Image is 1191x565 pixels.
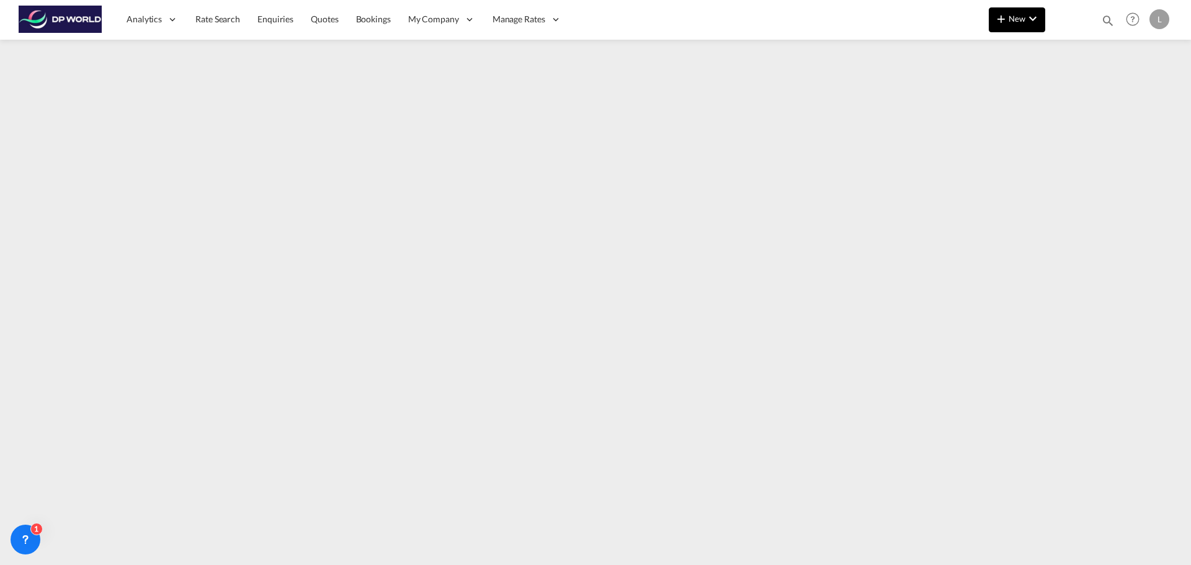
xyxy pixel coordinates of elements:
span: Enquiries [257,14,293,24]
span: New [994,14,1040,24]
span: My Company [408,13,459,25]
span: Manage Rates [493,13,545,25]
div: L [1149,9,1169,29]
span: Help [1122,9,1143,30]
span: Analytics [127,13,162,25]
span: Bookings [356,14,391,24]
md-icon: icon-chevron-down [1025,11,1040,26]
div: icon-magnify [1101,14,1115,32]
div: Help [1122,9,1149,31]
md-icon: icon-magnify [1101,14,1115,27]
md-icon: icon-plus 400-fg [994,11,1009,26]
span: Quotes [311,14,338,24]
img: c08ca190194411f088ed0f3ba295208c.png [19,6,102,33]
span: Rate Search [195,14,240,24]
button: icon-plus 400-fgNewicon-chevron-down [989,7,1045,32]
